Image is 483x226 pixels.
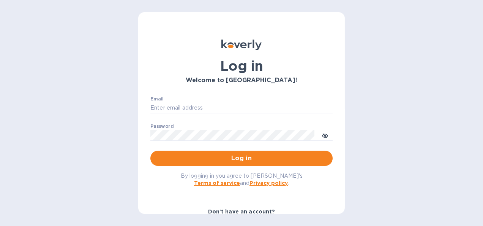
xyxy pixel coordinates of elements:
[150,77,333,84] h3: Welcome to [GEOGRAPHIC_DATA]!
[150,124,174,129] label: Password
[150,102,333,114] input: Enter email address
[150,151,333,166] button: Log in
[156,154,327,163] span: Log in
[150,58,333,74] h1: Log in
[194,180,240,186] a: Terms of service
[317,127,333,143] button: toggle password visibility
[249,180,288,186] a: Privacy policy
[181,173,303,186] span: By logging in you agree to [PERSON_NAME]'s and .
[221,40,262,50] img: Koverly
[150,97,164,101] label: Email
[208,208,275,215] b: Don't have an account?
